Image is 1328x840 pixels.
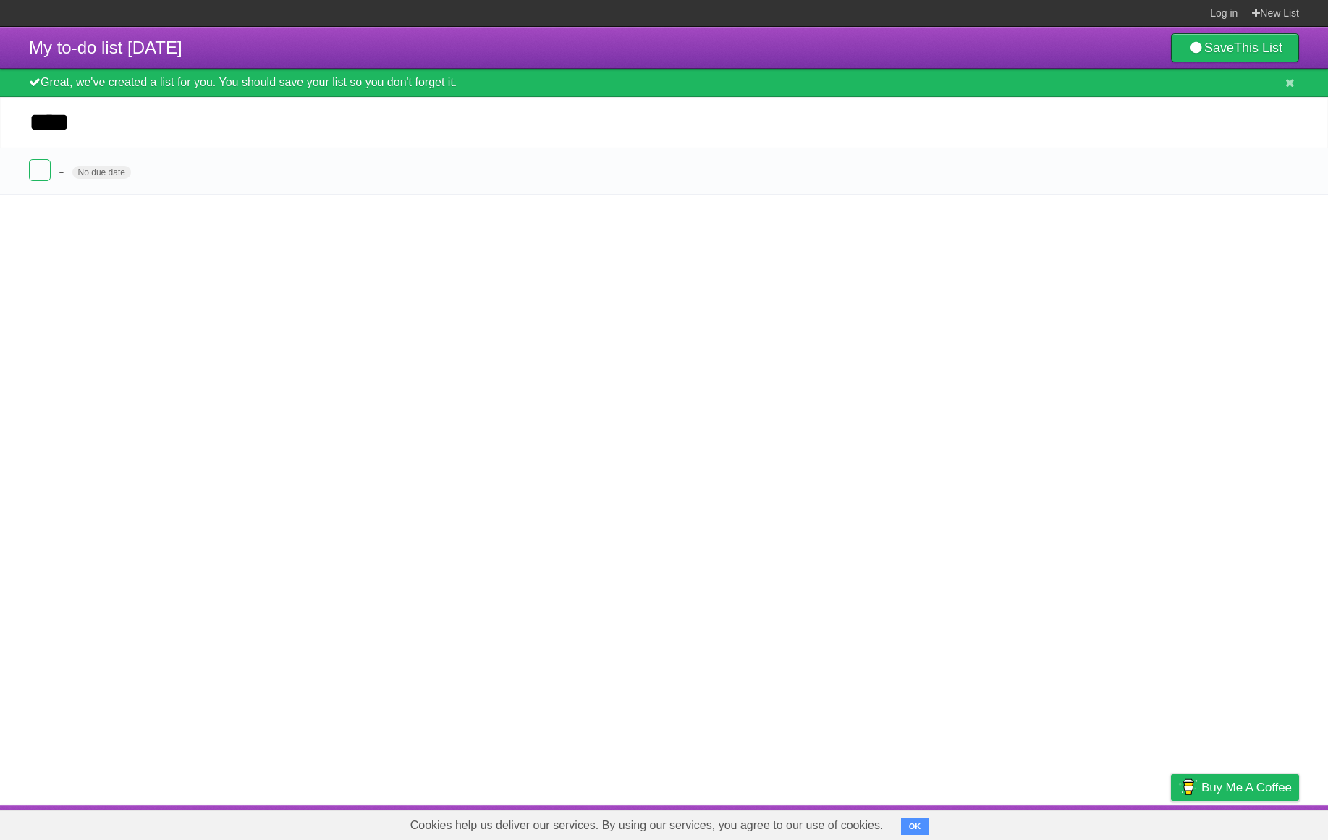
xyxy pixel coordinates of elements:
[72,166,131,179] span: No due date
[1208,809,1299,836] a: Suggest a feature
[29,159,51,181] label: Done
[1201,775,1292,800] span: Buy me a coffee
[1234,41,1282,55] b: This List
[901,818,929,835] button: OK
[59,162,67,180] span: -
[1152,809,1190,836] a: Privacy
[1171,33,1299,62] a: SaveThis List
[1171,774,1299,801] a: Buy me a coffee
[1103,809,1135,836] a: Terms
[1178,775,1198,799] img: Buy me a coffee
[978,809,1009,836] a: About
[29,38,182,57] span: My to-do list [DATE]
[396,811,898,840] span: Cookies help us deliver our services. By using our services, you agree to our use of cookies.
[1026,809,1085,836] a: Developers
